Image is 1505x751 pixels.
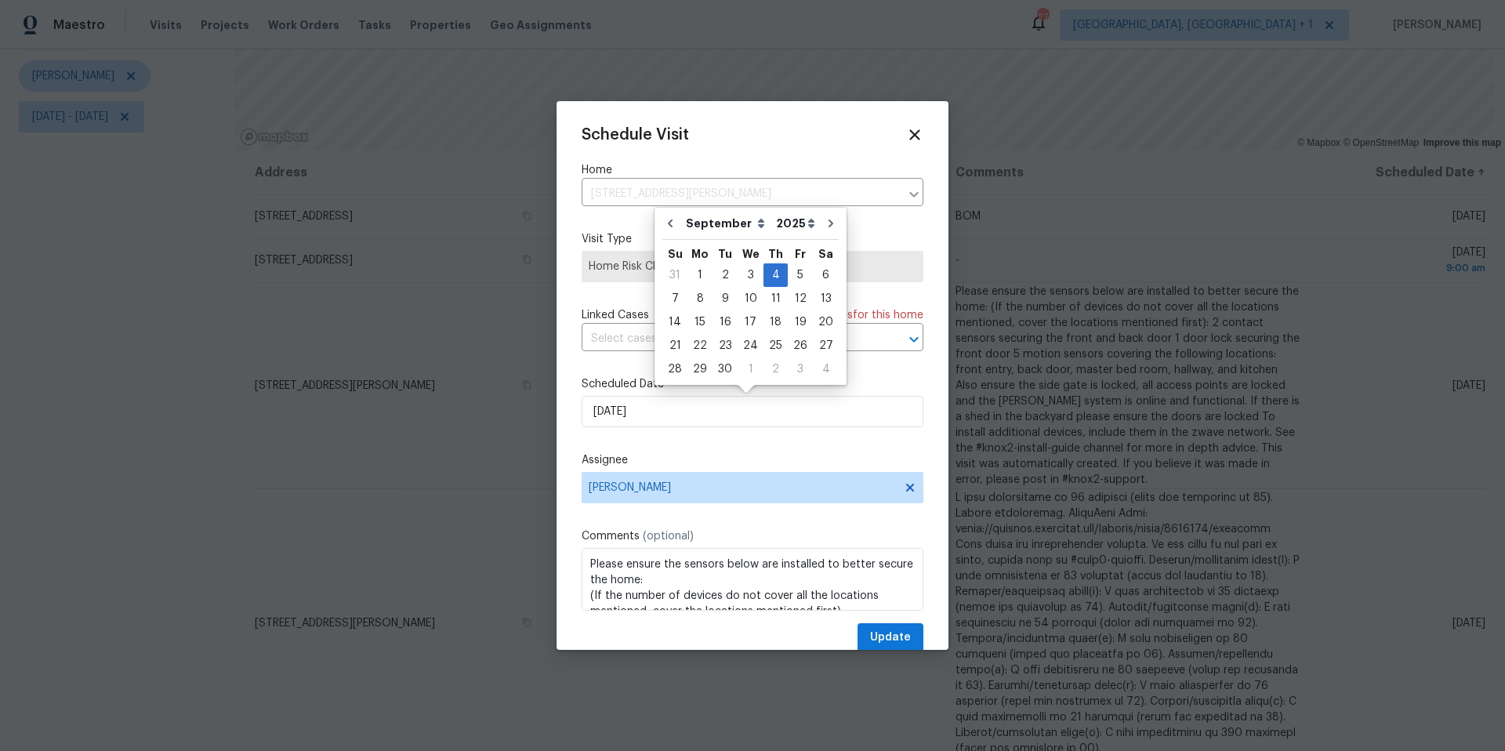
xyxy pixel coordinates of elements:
[813,357,839,381] div: Sat Oct 04 2025
[713,334,738,357] div: Tue Sep 23 2025
[818,249,833,259] abbr: Saturday
[682,212,772,235] select: Month
[813,287,839,310] div: Sat Sep 13 2025
[763,335,788,357] div: 25
[738,311,763,333] div: 17
[763,334,788,357] div: Thu Sep 25 2025
[668,249,683,259] abbr: Sunday
[738,358,763,380] div: 1
[870,628,911,648] span: Update
[742,249,760,259] abbr: Wednesday
[813,310,839,334] div: Sat Sep 20 2025
[643,531,694,542] span: (optional)
[662,311,687,333] div: 14
[662,357,687,381] div: Sun Sep 28 2025
[763,358,788,380] div: 2
[903,328,925,350] button: Open
[788,357,813,381] div: Fri Oct 03 2025
[589,259,916,274] span: Home Risk Change Response
[819,208,843,239] button: Go to next month
[813,263,839,287] div: Sat Sep 06 2025
[662,264,687,286] div: 31
[788,311,813,333] div: 19
[906,126,923,143] span: Close
[687,288,713,310] div: 8
[687,358,713,380] div: 29
[713,310,738,334] div: Tue Sep 16 2025
[738,335,763,357] div: 24
[582,182,900,206] input: Enter in an address
[763,287,788,310] div: Thu Sep 11 2025
[662,310,687,334] div: Sun Sep 14 2025
[662,358,687,380] div: 28
[582,528,923,544] label: Comments
[589,481,896,494] span: [PERSON_NAME]
[738,288,763,310] div: 10
[763,264,788,286] div: 4
[813,311,839,333] div: 20
[582,548,923,611] textarea: Please ensure the sensors below are installed to better secure the home: (If the number of device...
[772,212,819,235] select: Year
[713,357,738,381] div: Tue Sep 30 2025
[687,357,713,381] div: Mon Sep 29 2025
[687,264,713,286] div: 1
[582,162,923,178] label: Home
[788,287,813,310] div: Fri Sep 12 2025
[582,327,879,351] input: Select cases
[687,311,713,333] div: 15
[713,288,738,310] div: 9
[687,287,713,310] div: Mon Sep 08 2025
[662,288,687,310] div: 7
[687,334,713,357] div: Mon Sep 22 2025
[788,358,813,380] div: 3
[788,264,813,286] div: 5
[763,311,788,333] div: 18
[738,263,763,287] div: Wed Sep 03 2025
[813,358,839,380] div: 4
[713,264,738,286] div: 2
[662,287,687,310] div: Sun Sep 07 2025
[687,263,713,287] div: Mon Sep 01 2025
[763,263,788,287] div: Thu Sep 04 2025
[713,263,738,287] div: Tue Sep 02 2025
[713,287,738,310] div: Tue Sep 09 2025
[788,334,813,357] div: Fri Sep 26 2025
[813,288,839,310] div: 13
[582,231,923,247] label: Visit Type
[788,288,813,310] div: 12
[738,264,763,286] div: 3
[763,357,788,381] div: Thu Oct 02 2025
[788,310,813,334] div: Fri Sep 19 2025
[691,249,709,259] abbr: Monday
[813,334,839,357] div: Sat Sep 27 2025
[582,396,923,427] input: M/D/YYYY
[713,311,738,333] div: 16
[768,249,783,259] abbr: Thursday
[687,335,713,357] div: 22
[658,208,682,239] button: Go to previous month
[713,335,738,357] div: 23
[795,249,806,259] abbr: Friday
[858,623,923,652] button: Update
[738,287,763,310] div: Wed Sep 10 2025
[813,264,839,286] div: 6
[687,310,713,334] div: Mon Sep 15 2025
[582,452,923,468] label: Assignee
[713,358,738,380] div: 30
[582,307,649,323] span: Linked Cases
[582,376,923,392] label: Scheduled Date
[738,357,763,381] div: Wed Oct 01 2025
[813,335,839,357] div: 27
[662,334,687,357] div: Sun Sep 21 2025
[582,127,689,143] span: Schedule Visit
[738,334,763,357] div: Wed Sep 24 2025
[763,310,788,334] div: Thu Sep 18 2025
[738,310,763,334] div: Wed Sep 17 2025
[662,263,687,287] div: Sun Aug 31 2025
[788,263,813,287] div: Fri Sep 05 2025
[662,335,687,357] div: 21
[788,335,813,357] div: 26
[763,288,788,310] div: 11
[718,249,732,259] abbr: Tuesday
